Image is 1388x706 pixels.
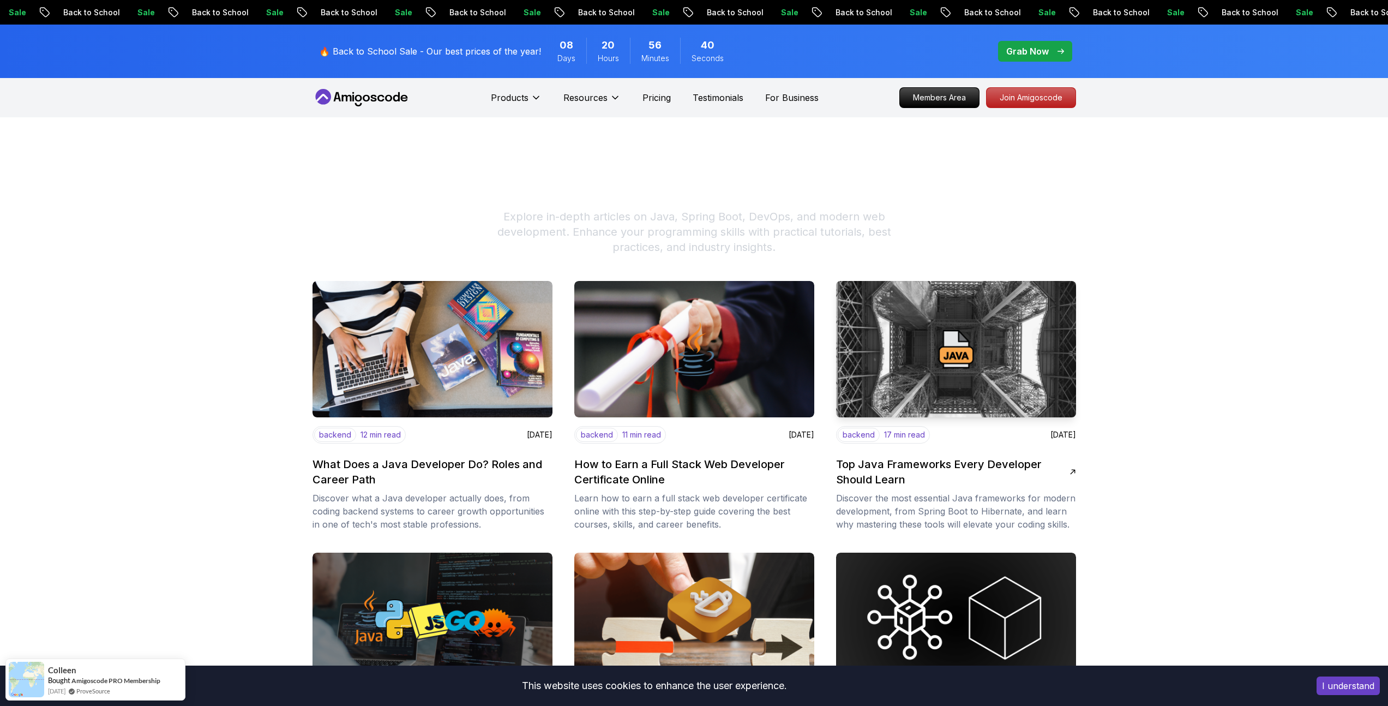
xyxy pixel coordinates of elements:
img: image [574,281,814,417]
img: image [836,553,1076,689]
p: Members Area [900,88,979,107]
img: image [313,553,552,689]
p: Back to School [52,7,127,18]
a: Pricing [642,91,671,104]
p: Sale [1028,7,1062,18]
p: 11 min read [622,429,661,440]
p: Join Amigoscode [987,88,1075,107]
a: For Business [765,91,819,104]
p: Sale [384,7,419,18]
p: Sale [641,7,676,18]
p: backend [576,428,618,442]
p: Sale [1285,7,1320,18]
button: Resources [563,91,621,113]
h2: What Does a Java Developer Do? Roles and Career Path [313,457,546,487]
span: 56 Minutes [648,38,662,53]
h2: Top Java Frameworks Every Developer Should Learn [836,457,1069,487]
a: Amigoscode PRO Membership [71,677,160,685]
span: Seconds [692,53,724,64]
p: [DATE] [1050,429,1076,440]
p: Sale [770,7,805,18]
p: Back to School [438,7,513,18]
a: imagebackend11 min read[DATE]How to Earn a Full Stack Web Developer Certificate OnlineLearn how t... [574,281,814,531]
p: [DATE] [789,429,814,440]
p: Grab Now [1006,45,1049,58]
p: 🔥 Back to School Sale - Our best prices of the year! [319,45,541,58]
p: Sale [255,7,290,18]
p: Sale [127,7,161,18]
p: Products [491,91,528,104]
p: Discover what a Java developer actually does, from coding backend systems to career growth opport... [313,492,552,531]
span: Colleen [48,666,76,675]
p: Explore in-depth articles on Java, Spring Boot, DevOps, and modern web development. Enhance your ... [485,209,904,255]
p: [DATE] [527,429,552,440]
h1: Programming Blogs & Tutorials [313,170,1076,196]
span: 20 Hours [602,38,615,53]
p: Back to School [181,7,255,18]
a: imagebackend17 min read[DATE]Top Java Frameworks Every Developer Should LearnDiscover the most es... [836,281,1076,531]
p: Sale [513,7,548,18]
a: Join Amigoscode [986,87,1076,108]
span: Days [557,53,575,64]
p: 17 min read [884,429,925,440]
p: Back to School [310,7,384,18]
p: backend [838,428,880,442]
span: 40 Seconds [701,38,714,53]
p: Back to School [953,7,1028,18]
p: Back to School [1211,7,1285,18]
p: backend [314,428,356,442]
a: ProveSource [76,686,110,696]
p: Learn how to earn a full stack web developer certificate online with this step-by-step guide cove... [574,492,814,531]
p: Back to School [1082,7,1156,18]
h2: How to Earn a Full Stack Web Developer Certificate Online [574,457,808,487]
p: Sale [899,7,934,18]
p: Resources [563,91,608,104]
span: 8 Days [560,38,573,53]
p: Sale [1156,7,1191,18]
p: Back to School [567,7,641,18]
span: Hours [598,53,619,64]
span: Minutes [641,53,669,64]
button: Accept cookies [1317,677,1380,695]
img: image [313,281,552,417]
a: imagebackend12 min read[DATE]What Does a Java Developer Do? Roles and Career PathDiscover what a ... [313,281,552,531]
span: Bought [48,676,70,685]
p: Back to School [696,7,770,18]
button: Products [491,91,542,113]
img: image [574,553,814,689]
p: Back to School [825,7,899,18]
span: [DATE] [48,686,65,696]
p: Discover the most essential Java frameworks for modern development, from Spring Boot to Hibernate... [836,492,1076,531]
a: Members Area [899,87,980,108]
div: This website uses cookies to enhance the user experience. [8,674,1300,698]
a: Testimonials [693,91,743,104]
p: 12 min read [360,429,401,440]
img: image [830,278,1082,421]
img: provesource social proof notification image [9,662,44,697]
